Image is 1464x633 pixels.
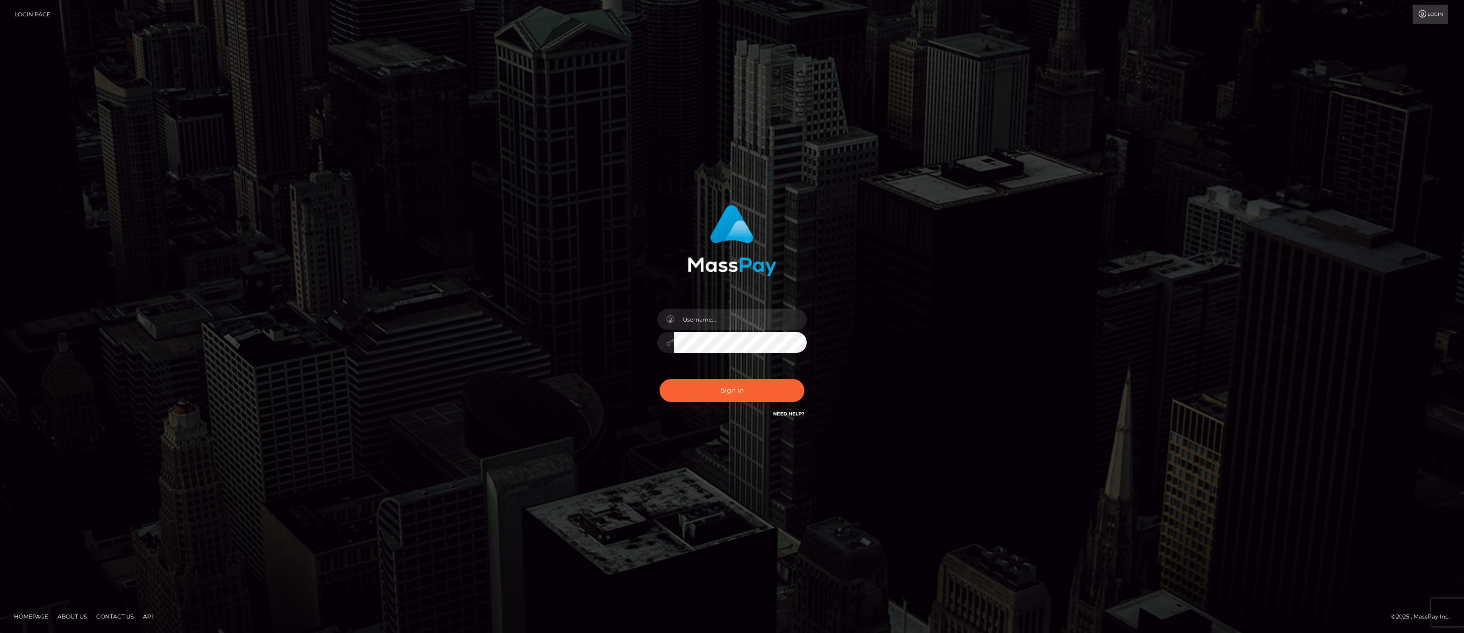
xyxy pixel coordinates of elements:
[1391,612,1457,622] div: © 2025 , MassPay Inc.
[139,609,157,624] a: API
[660,379,804,402] button: Sign in
[92,609,137,624] a: Contact Us
[773,411,804,417] a: Need Help?
[14,5,50,24] a: Login Page
[54,609,91,624] a: About Us
[674,309,807,330] input: Username...
[1413,5,1448,24] a: Login
[10,609,52,624] a: Homepage
[688,205,776,276] img: MassPay Login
